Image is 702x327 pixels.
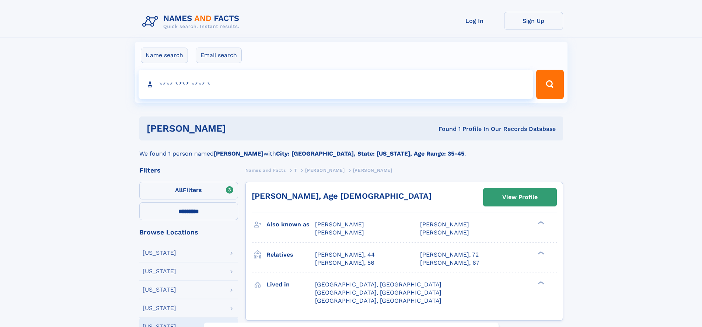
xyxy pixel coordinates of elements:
div: [US_STATE] [143,287,176,293]
a: [PERSON_NAME], Age [DEMOGRAPHIC_DATA] [252,191,432,201]
span: [PERSON_NAME] [420,221,469,228]
a: [PERSON_NAME], 72 [420,251,479,259]
a: Sign Up [504,12,563,30]
button: Search Button [536,70,563,99]
span: [GEOGRAPHIC_DATA], [GEOGRAPHIC_DATA] [315,297,441,304]
h3: Relatives [266,248,315,261]
span: [PERSON_NAME] [315,229,364,236]
div: View Profile [502,189,538,206]
div: [US_STATE] [143,268,176,274]
a: Log In [445,12,504,30]
a: T [294,166,297,175]
span: [GEOGRAPHIC_DATA], [GEOGRAPHIC_DATA] [315,289,441,296]
span: [GEOGRAPHIC_DATA], [GEOGRAPHIC_DATA] [315,281,441,288]
span: [PERSON_NAME] [420,229,469,236]
h3: Lived in [266,278,315,291]
a: [PERSON_NAME], 56 [315,259,374,267]
span: All [175,187,183,194]
b: City: [GEOGRAPHIC_DATA], State: [US_STATE], Age Range: 35-45 [276,150,464,157]
b: [PERSON_NAME] [214,150,263,157]
a: [PERSON_NAME], 67 [420,259,479,267]
div: [US_STATE] [143,250,176,256]
div: [US_STATE] [143,305,176,311]
img: Logo Names and Facts [139,12,245,32]
span: [PERSON_NAME] [305,168,345,173]
input: search input [139,70,533,99]
div: ❯ [536,220,545,225]
a: Names and Facts [245,166,286,175]
span: [PERSON_NAME] [315,221,364,228]
div: Filters [139,167,238,174]
span: [PERSON_NAME] [353,168,392,173]
a: [PERSON_NAME], 44 [315,251,375,259]
div: We found 1 person named with . [139,140,563,158]
h1: [PERSON_NAME] [147,124,332,133]
div: ❯ [536,250,545,255]
label: Email search [196,48,242,63]
a: [PERSON_NAME] [305,166,345,175]
div: Found 1 Profile In Our Records Database [332,125,556,133]
div: Browse Locations [139,229,238,236]
a: View Profile [483,188,556,206]
label: Name search [141,48,188,63]
div: ❯ [536,280,545,285]
span: T [294,168,297,173]
label: Filters [139,182,238,199]
h3: Also known as [266,218,315,231]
